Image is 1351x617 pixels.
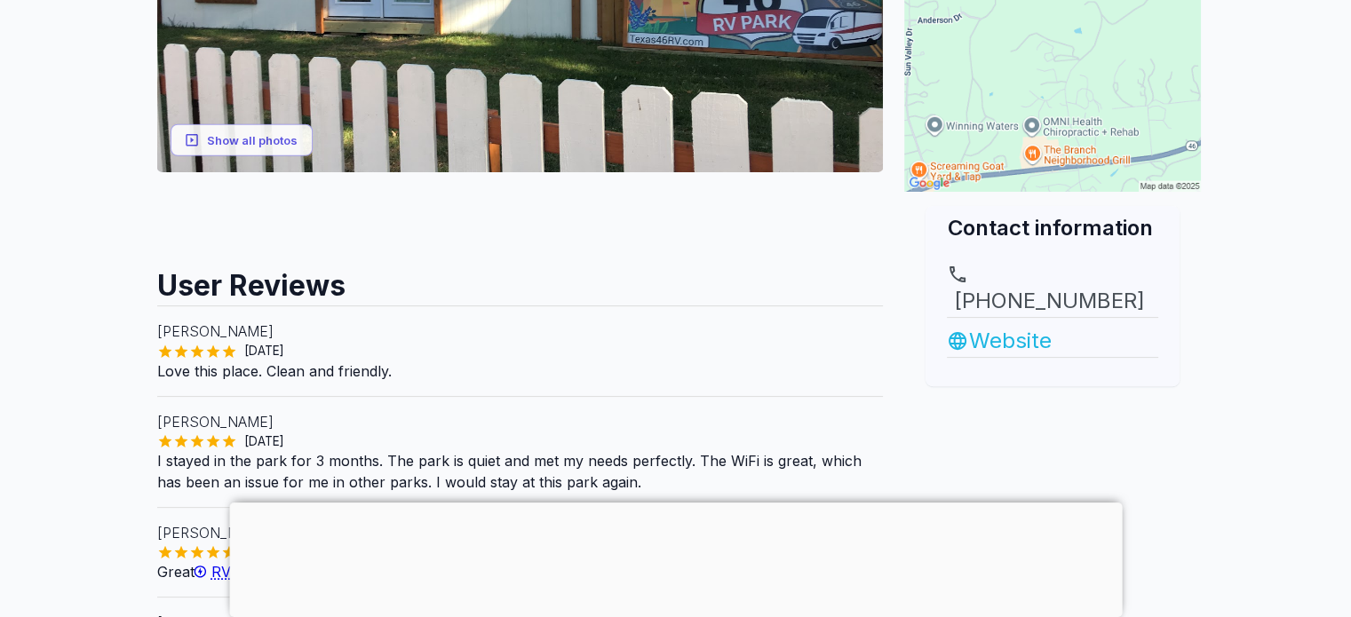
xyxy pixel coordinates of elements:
h2: Contact information [947,213,1158,242]
iframe: Advertisement [157,172,884,252]
button: Show all photos [171,123,313,156]
p: I stayed in the park for 3 months. The park is quiet and met my needs perfectly. The WiFi is grea... [157,450,884,493]
span: RV [211,563,231,581]
iframe: Advertisement [904,386,1201,608]
p: [PERSON_NAME] [157,320,884,342]
iframe: Advertisement [229,502,1122,613]
span: [DATE] [237,432,291,450]
p: [PERSON_NAME] [157,411,884,432]
h2: User Reviews [157,252,884,305]
a: RV [195,563,231,581]
span: [DATE] [237,342,291,360]
a: Website [947,325,1158,357]
p: Great park. Manager is awesome. Nice neighbors. [157,561,884,582]
a: [PHONE_NUMBER] [947,264,1158,317]
p: Love this place. Clean and friendly. [157,360,884,382]
p: [PERSON_NAME] [157,522,884,543]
